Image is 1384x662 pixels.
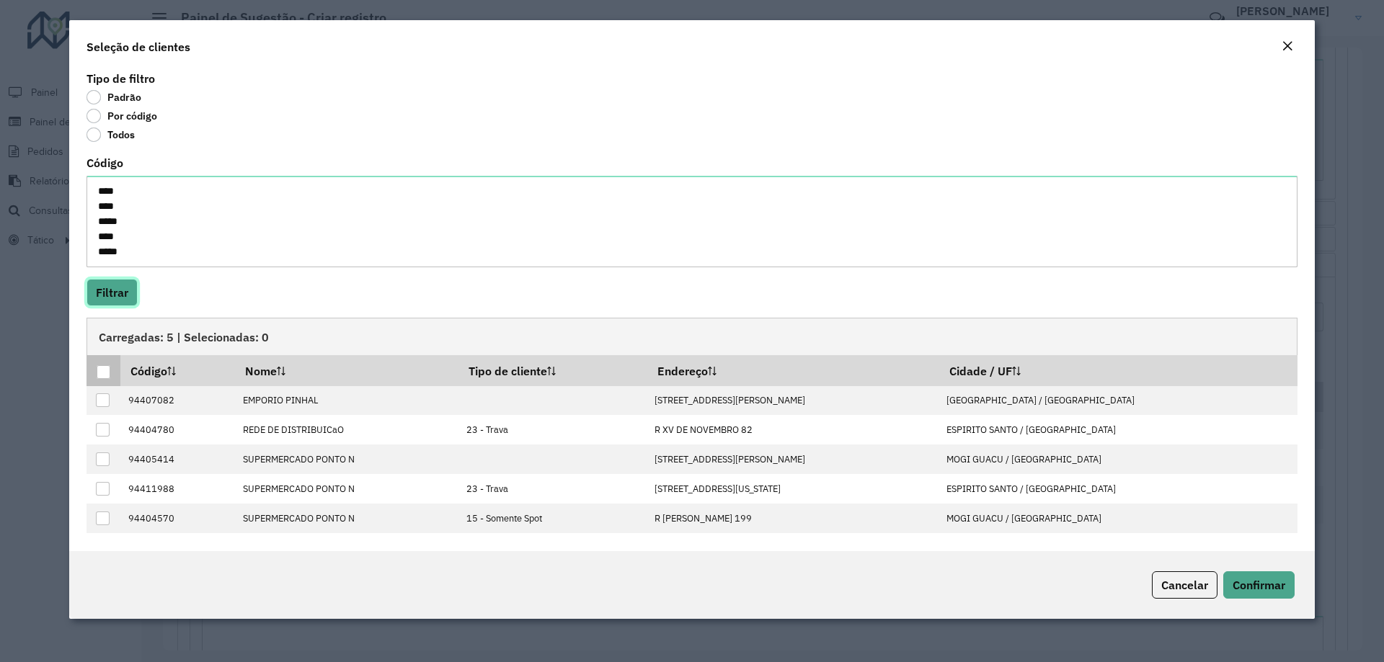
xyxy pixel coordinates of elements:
td: ESPIRITO SANTO / [GEOGRAPHIC_DATA] [939,474,1297,504]
td: ESPIRITO SANTO / [GEOGRAPHIC_DATA] [939,415,1297,444]
label: Tipo de filtro [86,70,155,87]
th: Cidade / UF [939,355,1297,385]
button: Confirmar [1223,571,1295,599]
td: EMPORIO PINHAL [236,386,459,416]
label: Por código [86,109,157,123]
td: 23 - Trava [459,415,647,444]
td: SUPERMERCADO PONTO N [236,504,459,533]
td: R XV DE NOVEMBRO 82 [647,415,939,444]
button: Filtrar [86,279,138,306]
label: Código [86,154,123,171]
label: Todos [86,128,135,142]
td: SUPERMERCADO PONTO N [236,444,459,474]
h4: Seleção de clientes [86,38,190,55]
th: Tipo de cliente [459,355,647,385]
th: Código [120,355,235,385]
td: [STREET_ADDRESS][PERSON_NAME] [647,444,939,474]
td: MOGI GUACU / [GEOGRAPHIC_DATA] [939,504,1297,533]
span: Confirmar [1233,578,1285,592]
td: 15 - Somente Spot [459,504,647,533]
td: 94407082 [120,386,235,416]
span: Cancelar [1161,578,1208,592]
th: Nome [236,355,459,385]
td: 23 - Trava [459,474,647,504]
td: MOGI GUACU / [GEOGRAPHIC_DATA] [939,444,1297,474]
td: R [PERSON_NAME] 199 [647,504,939,533]
td: 94404780 [120,415,235,444]
td: [STREET_ADDRESS][PERSON_NAME] [647,386,939,416]
td: 94405414 [120,444,235,474]
label: Padrão [86,90,141,104]
td: 94411988 [120,474,235,504]
td: [STREET_ADDRESS][US_STATE] [647,474,939,504]
div: Carregadas: 5 | Selecionadas: 0 [86,318,1297,355]
td: REDE DE DISTRIBUICaO [236,415,459,444]
th: Endereço [647,355,939,385]
button: Cancelar [1152,571,1217,599]
td: [GEOGRAPHIC_DATA] / [GEOGRAPHIC_DATA] [939,386,1297,416]
em: Fechar [1282,40,1293,52]
button: Close [1277,37,1297,56]
td: 94404570 [120,504,235,533]
td: SUPERMERCADO PONTO N [236,474,459,504]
